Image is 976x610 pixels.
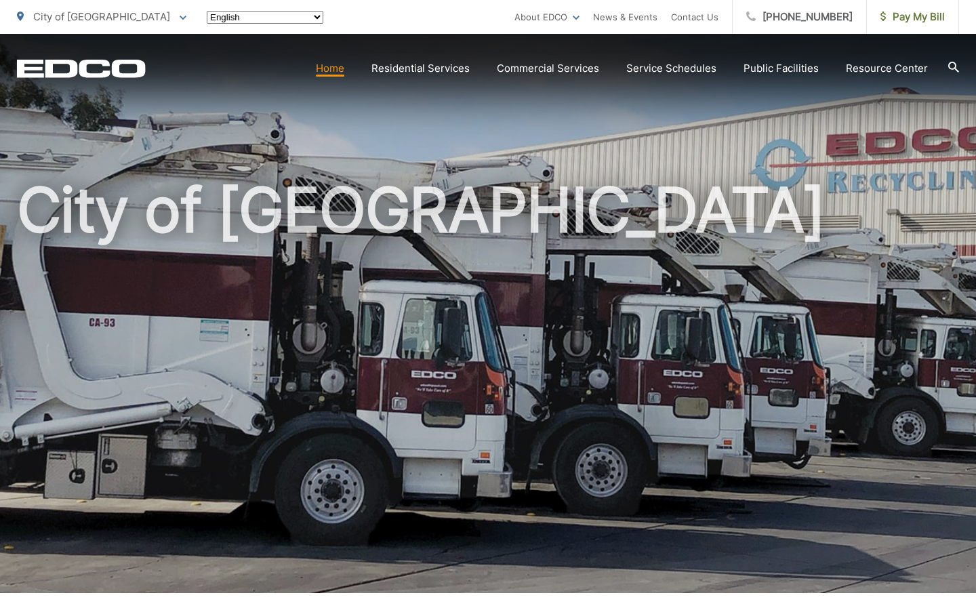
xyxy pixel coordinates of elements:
a: Commercial Services [497,60,599,77]
select: Select a language [207,11,323,24]
a: Contact Us [671,9,718,25]
h1: City of [GEOGRAPHIC_DATA] [17,176,959,605]
span: Pay My Bill [880,9,945,25]
a: Home [316,60,344,77]
a: News & Events [593,9,657,25]
a: Residential Services [371,60,470,77]
span: City of [GEOGRAPHIC_DATA] [33,10,170,23]
a: Resource Center [846,60,928,77]
a: Public Facilities [744,60,819,77]
a: About EDCO [514,9,579,25]
a: EDCD logo. Return to the homepage. [17,59,146,78]
a: Service Schedules [626,60,716,77]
